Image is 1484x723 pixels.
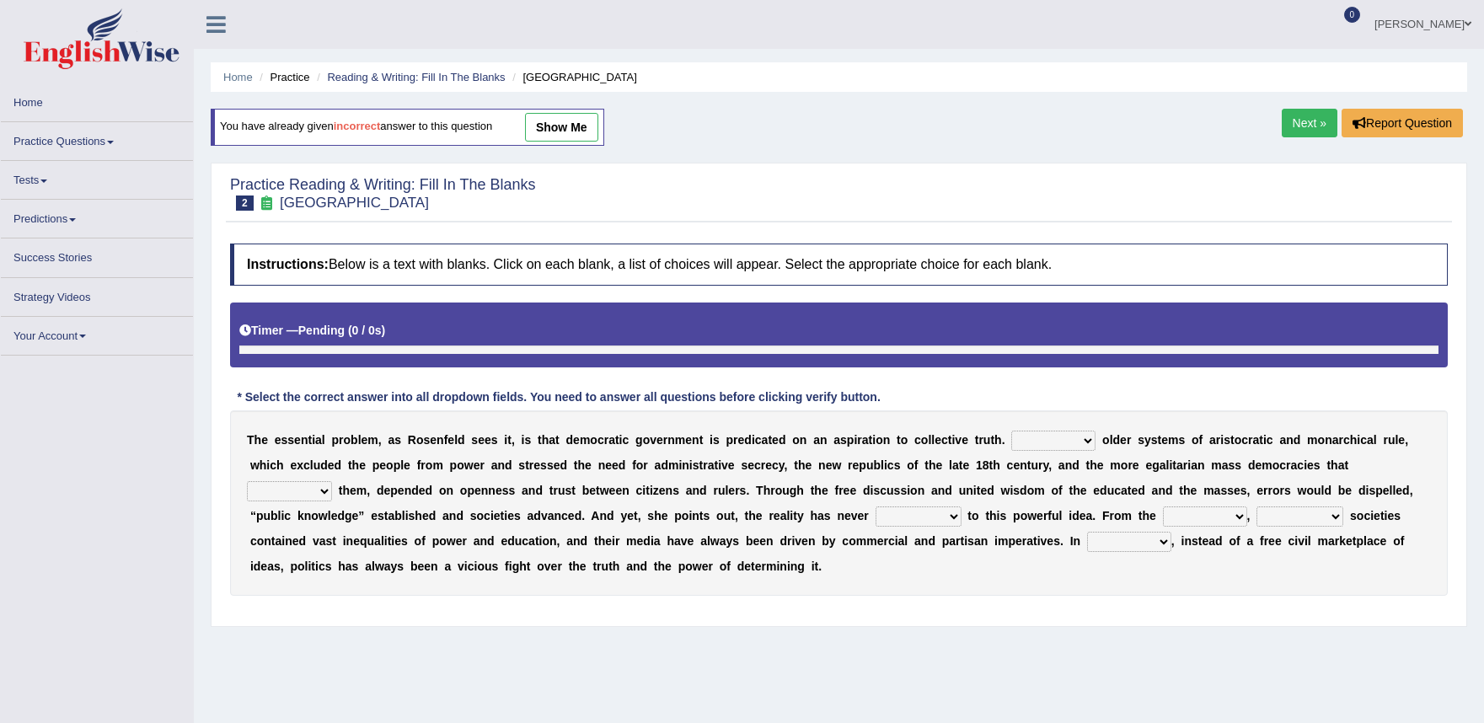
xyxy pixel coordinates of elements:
[1252,433,1259,447] b: a
[853,458,860,472] b: e
[362,433,368,447] b: e
[826,458,833,472] b: e
[692,433,699,447] b: n
[1332,433,1339,447] b: a
[577,458,585,472] b: h
[1325,433,1332,447] b: n
[785,458,788,472] b: ,
[1020,458,1027,472] b: n
[444,433,448,447] b: f
[1144,433,1151,447] b: y
[1395,433,1398,447] b: l
[993,458,1000,472] b: h
[747,458,754,472] b: e
[728,458,735,472] b: e
[378,433,382,447] b: ,
[1307,433,1317,447] b: m
[928,433,931,447] b: l
[866,458,874,472] b: u
[421,458,425,472] b: r
[348,458,352,472] b: t
[857,433,861,447] b: r
[921,433,929,447] b: o
[566,433,574,447] b: d
[416,433,424,447] b: o
[432,458,442,472] b: m
[394,458,401,472] b: p
[491,433,498,447] b: s
[404,458,410,472] b: e
[661,458,668,472] b: d
[358,433,362,447] b: l
[975,433,979,447] b: t
[1,161,193,194] a: Tests
[1058,458,1065,472] b: a
[1259,433,1263,447] b: t
[542,433,549,447] b: h
[1220,433,1224,447] b: i
[952,458,959,472] b: a
[1127,433,1131,447] b: r
[555,433,560,447] b: t
[1338,433,1342,447] b: r
[1072,458,1080,472] b: d
[525,458,529,472] b: t
[1113,433,1121,447] b: d
[798,458,806,472] b: h
[990,433,994,447] b: t
[800,433,807,447] b: n
[678,458,682,472] b: i
[881,458,884,472] b: l
[512,433,515,447] b: ,
[818,458,826,472] b: n
[761,458,765,472] b: r
[1282,109,1337,137] a: Next »
[230,244,1448,286] h4: Below is a text with blanks. Click on each blank, a list of choices will appear. Select the appro...
[382,324,386,337] b: )
[457,458,464,472] b: o
[359,458,366,472] b: e
[230,388,887,406] div: * Select the correct answer into all dropdown fields. You need to answer all questions before cli...
[832,458,841,472] b: w
[635,433,643,447] b: g
[533,458,540,472] b: e
[260,458,267,472] b: h
[604,433,608,447] b: r
[876,433,883,447] b: o
[426,458,433,472] b: o
[779,433,786,447] b: d
[983,458,989,472] b: 8
[1158,433,1162,447] b: t
[959,458,963,472] b: t
[862,433,869,447] b: a
[1344,7,1361,23] span: 0
[1360,433,1367,447] b: c
[1013,458,1020,472] b: e
[585,458,592,472] b: e
[236,195,254,211] span: 2
[1042,458,1048,472] b: y
[1248,433,1252,447] b: r
[901,433,908,447] b: o
[605,458,612,472] b: e
[1235,433,1242,447] b: o
[497,458,505,472] b: n
[643,458,647,472] b: r
[458,433,465,447] b: d
[689,458,693,472] b: i
[1121,458,1128,472] b: o
[755,433,762,447] b: c
[854,433,857,447] b: i
[1350,433,1358,447] b: h
[351,433,358,447] b: b
[348,324,352,337] b: (
[962,433,968,447] b: e
[941,433,948,447] b: c
[239,324,385,337] h5: Timer —
[1027,458,1031,472] b: t
[301,433,308,447] b: n
[335,458,342,472] b: d
[744,433,752,447] b: d
[339,433,343,447] b: r
[247,257,329,271] b: Instructions:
